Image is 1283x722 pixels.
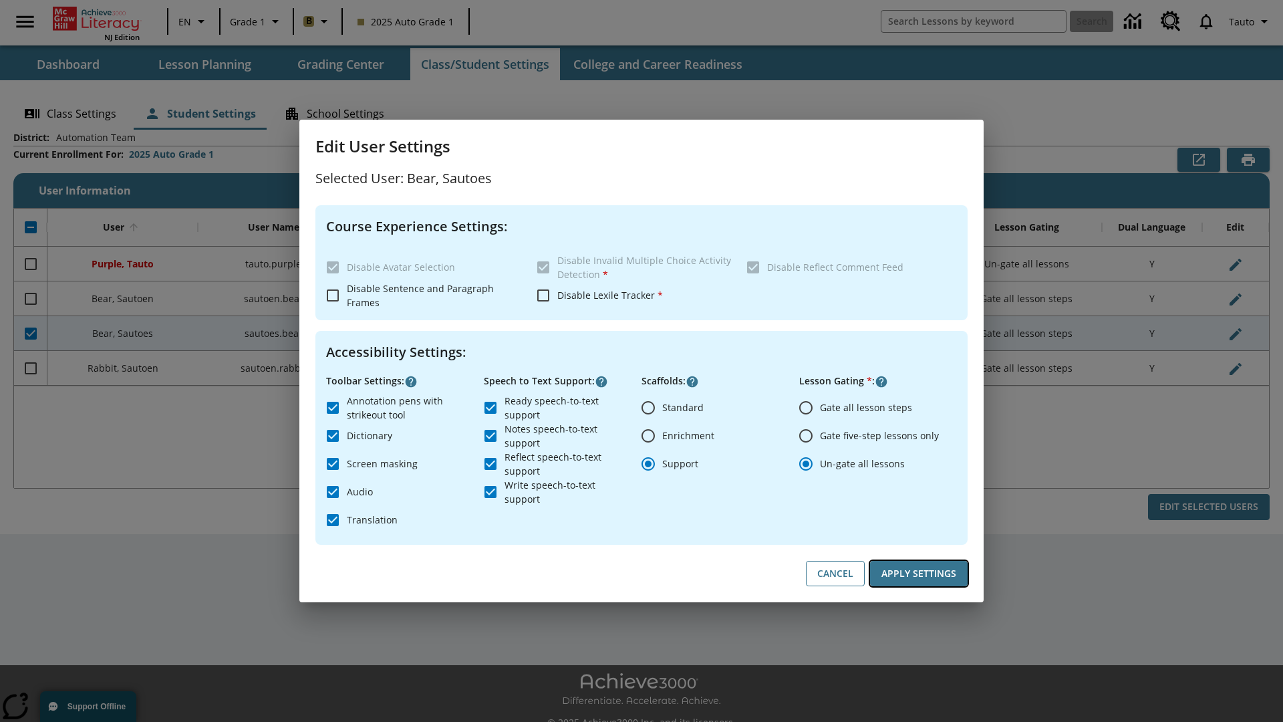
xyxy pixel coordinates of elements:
[820,400,912,414] span: Gate all lesson steps
[595,375,608,388] button: Click here to know more about
[557,254,731,281] span: Disable Invalid Multiple Choice Activity Detection
[641,374,799,388] p: Scaffolds :
[505,422,631,450] span: Notes speech-to-text support
[326,216,957,237] h4: Course Experience Settings :
[662,429,714,443] span: Enrichment
[347,261,455,273] span: Disable Avatar Selection
[347,457,418,471] span: Screen masking
[686,375,699,388] button: Click here to know more about
[662,400,704,414] span: Standard
[557,289,663,302] span: Disable Lexile Tracker
[806,561,865,587] button: Cancel
[529,253,736,281] label: These settings are specific to individual classes. To see these settings or make changes, please ...
[404,375,418,388] button: Click here to know more about
[484,374,641,388] p: Speech to Text Support :
[347,282,494,309] span: Disable Sentence and Paragraph Frames
[315,136,968,157] h3: Edit User Settings
[870,561,968,587] button: Apply Settings
[315,168,968,189] p: Selected User: Bear, Sautoes
[505,450,631,478] span: Reflect speech-to-text support
[739,253,946,281] label: These settings are specific to individual classes. To see these settings or make changes, please ...
[820,429,939,443] span: Gate five-step lessons only
[662,457,698,471] span: Support
[326,342,957,363] h4: Accessibility Settings :
[326,374,484,388] p: Toolbar Settings :
[319,253,526,281] label: These settings are specific to individual classes. To see these settings or make changes, please ...
[347,429,392,443] span: Dictionary
[505,394,631,422] span: Ready speech-to-text support
[799,374,957,388] p: Lesson Gating :
[875,375,888,388] button: Click here to know more about
[767,261,903,273] span: Disable Reflect Comment Feed
[347,485,373,499] span: Audio
[820,457,905,471] span: Un-gate all lessons
[347,513,398,527] span: Translation
[347,394,473,422] span: Annotation pens with strikeout tool
[505,478,631,506] span: Write speech-to-text support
